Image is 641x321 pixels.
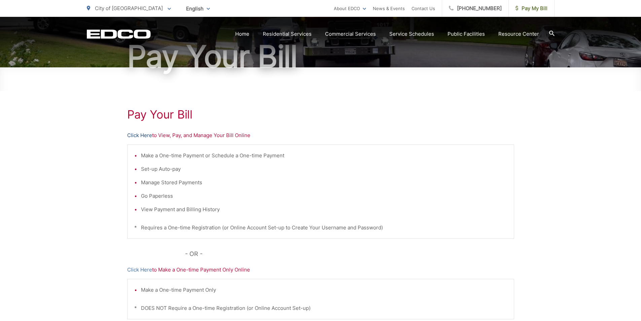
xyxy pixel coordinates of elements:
a: EDCD logo. Return to the homepage. [87,29,151,39]
a: Residential Services [263,30,312,38]
li: Go Paperless [141,192,507,200]
span: City of [GEOGRAPHIC_DATA] [95,5,163,11]
a: News & Events [373,4,405,12]
li: Make a One-time Payment Only [141,286,507,294]
p: * Requires a One-time Registration (or Online Account Set-up to Create Your Username and Password) [134,224,507,232]
span: English [181,3,215,14]
p: to View, Pay, and Manage Your Bill Online [127,131,514,139]
a: Click Here [127,131,152,139]
li: Manage Stored Payments [141,179,507,187]
a: Service Schedules [389,30,434,38]
a: Resource Center [498,30,539,38]
a: Click Here [127,266,152,274]
h1: Pay Your Bill [127,108,514,121]
a: Public Facilities [448,30,485,38]
li: Make a One-time Payment or Schedule a One-time Payment [141,152,507,160]
a: Home [235,30,249,38]
a: About EDCO [334,4,366,12]
p: - OR - [185,249,514,259]
h1: Pay Your Bill [87,40,555,73]
a: Contact Us [412,4,435,12]
p: to Make a One-time Payment Only Online [127,266,514,274]
a: Commercial Services [325,30,376,38]
li: Set-up Auto-pay [141,165,507,173]
span: Pay My Bill [515,4,547,12]
p: * DOES NOT Require a One-time Registration (or Online Account Set-up) [134,304,507,312]
li: View Payment and Billing History [141,205,507,214]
